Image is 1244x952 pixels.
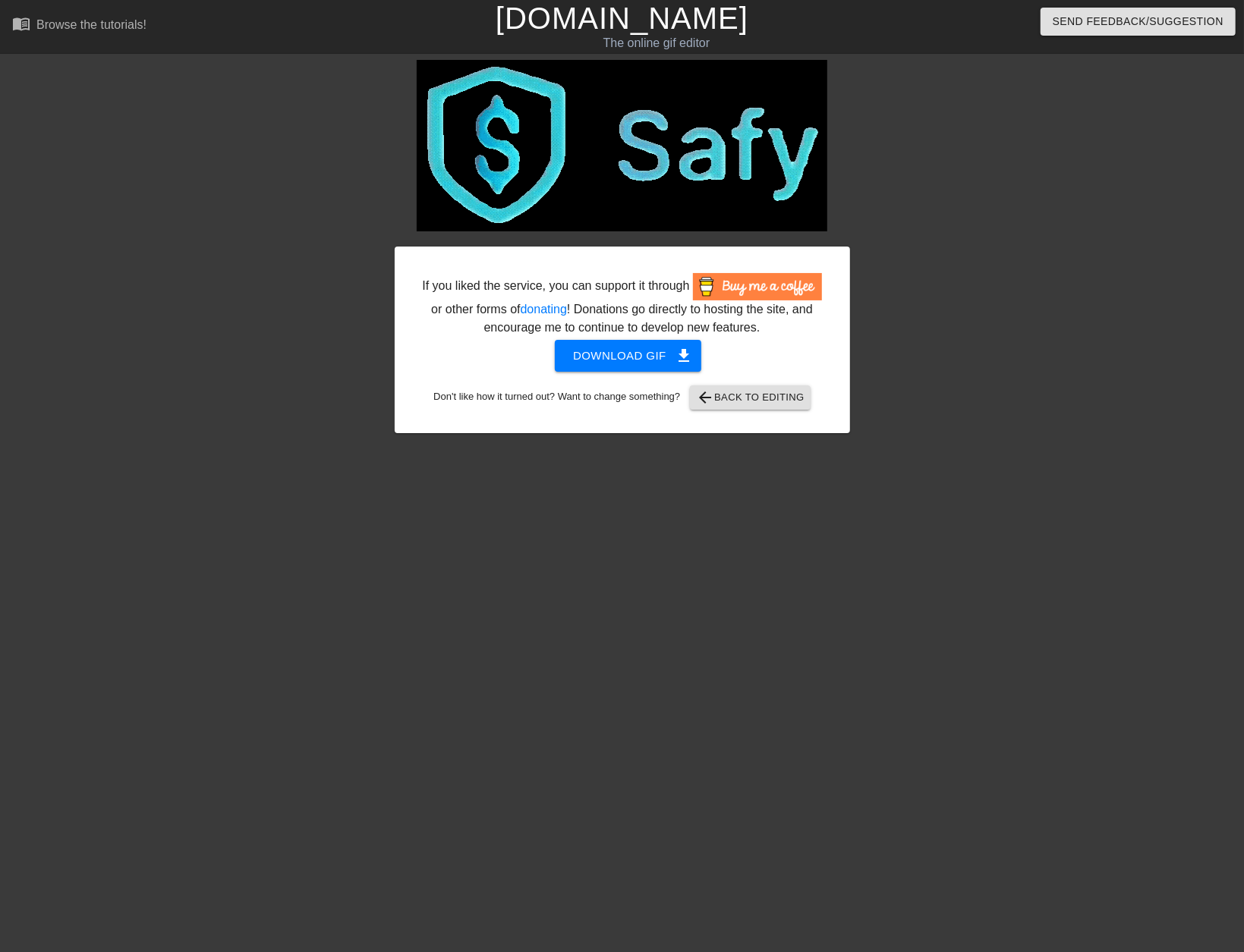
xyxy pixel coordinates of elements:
[422,34,890,52] div: The online gif editor
[573,346,683,366] span: Download gif
[696,388,714,407] span: arrow_back
[418,385,827,410] div: Don't like how it turned out? Want to change something?
[12,14,146,38] a: Browse the tutorials!
[543,348,701,361] a: Download gif
[12,14,30,33] span: menu_book
[417,60,827,231] img: aiqZaJvb.gif
[421,273,824,337] div: If you liked the service, you can support it through or other forms of ! Donations go directly to...
[555,340,701,372] button: Download gif
[1041,8,1236,36] button: Send Feedback/Suggestion
[1053,12,1224,31] span: Send Feedback/Suggestion
[675,347,693,365] span: get_app
[696,388,805,407] span: Back to Editing
[496,2,748,35] a: [DOMAIN_NAME]
[693,273,822,300] img: Buy Me A Coffee
[521,303,567,316] a: donating
[36,18,146,31] div: Browse the tutorials!
[690,385,811,410] button: Back to Editing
